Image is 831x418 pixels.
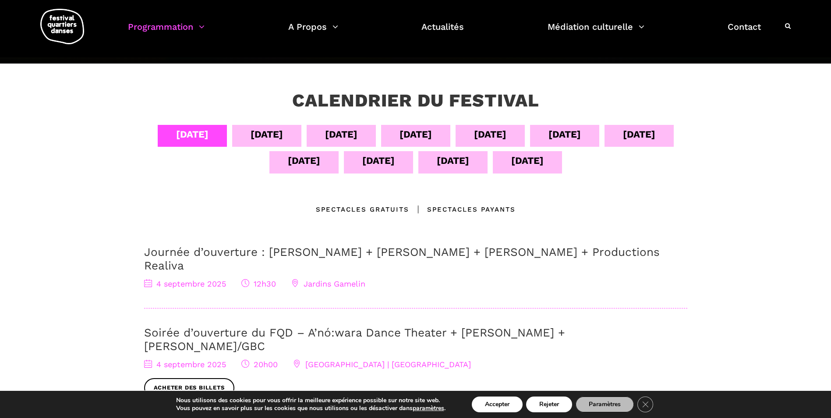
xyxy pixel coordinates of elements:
[400,127,432,142] div: [DATE]
[362,153,395,168] div: [DATE]
[409,204,516,215] div: Spectacles Payants
[511,153,544,168] div: [DATE]
[176,404,446,412] p: Vous pouvez en savoir plus sur les cookies que nous utilisons ou les désactiver dans .
[241,360,278,369] span: 20h00
[293,360,471,369] span: [GEOGRAPHIC_DATA] | [GEOGRAPHIC_DATA]
[144,326,565,353] a: Soirée d’ouverture du FQD – A’nó:wara Dance Theater + [PERSON_NAME] + [PERSON_NAME]/GBC
[176,127,209,142] div: [DATE]
[474,127,506,142] div: [DATE]
[144,245,660,272] a: Journée d’ouverture : [PERSON_NAME] + [PERSON_NAME] + [PERSON_NAME] + Productions Realiva
[128,19,205,45] a: Programmation
[144,279,226,288] span: 4 septembre 2025
[291,279,365,288] span: Jardins Gamelin
[288,19,338,45] a: A Propos
[144,360,226,369] span: 4 septembre 2025
[325,127,357,142] div: [DATE]
[437,153,469,168] div: [DATE]
[251,127,283,142] div: [DATE]
[623,127,655,142] div: [DATE]
[413,404,444,412] button: paramètres
[548,19,644,45] a: Médiation culturelle
[637,397,653,412] button: Close GDPR Cookie Banner
[40,9,84,44] img: logo-fqd-med
[288,153,320,168] div: [DATE]
[292,90,539,112] h3: Calendrier du festival
[548,127,581,142] div: [DATE]
[176,397,446,404] p: Nous utilisons des cookies pour vous offrir la meilleure expérience possible sur notre site web.
[421,19,464,45] a: Actualités
[728,19,761,45] a: Contact
[472,397,523,412] button: Accepter
[576,397,634,412] button: Paramètres
[144,378,234,398] a: Acheter des billets
[241,279,276,288] span: 12h30
[316,204,409,215] div: Spectacles gratuits
[526,397,572,412] button: Rejeter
